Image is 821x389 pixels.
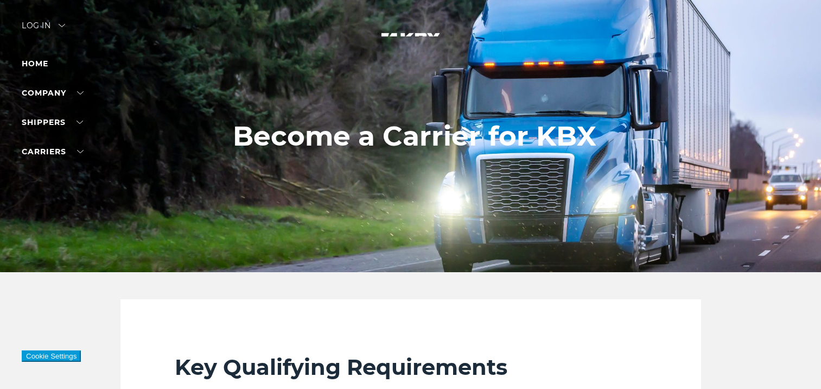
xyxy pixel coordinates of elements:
a: SHIPPERS [22,117,83,127]
a: Carriers [22,147,84,156]
a: Home [22,59,48,68]
a: Company [22,88,84,98]
button: Cookie Settings [22,350,81,362]
img: arrow [59,24,65,27]
h2: Key Qualifying Requirements [175,354,647,381]
img: kbx logo [370,22,451,70]
h1: Become a Carrier for KBX [233,121,596,152]
div: Log in [22,22,65,37]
